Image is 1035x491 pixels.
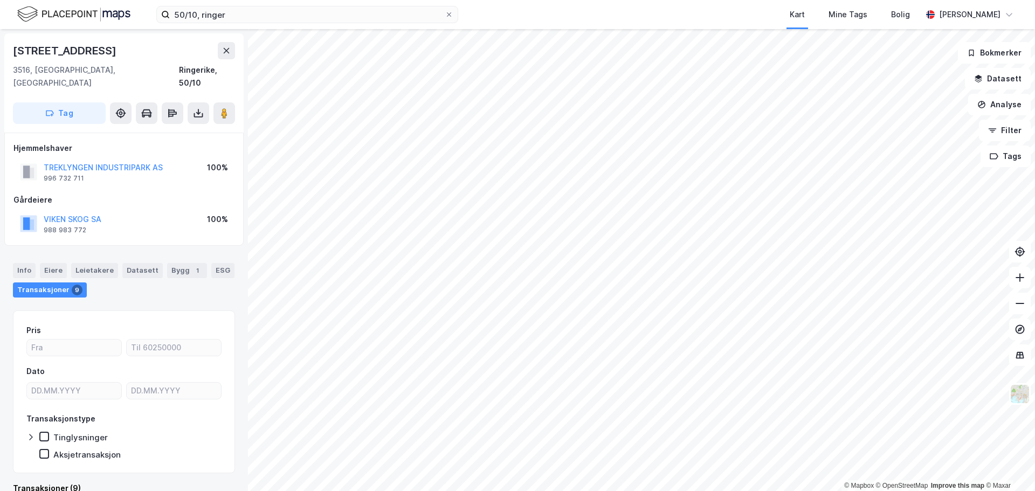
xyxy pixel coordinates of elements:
div: Dato [26,365,45,378]
a: Mapbox [844,482,874,489]
input: Fra [27,340,121,356]
div: Gårdeiere [13,193,234,206]
div: Transaksjonstype [26,412,95,425]
div: Leietakere [71,263,118,278]
div: Ringerike, 50/10 [179,64,235,89]
div: Info [13,263,36,278]
button: Tag [13,102,106,124]
div: 9 [72,285,82,295]
img: logo.f888ab2527a4732fd821a326f86c7f29.svg [17,5,130,24]
input: DD.MM.YYYY [127,383,221,399]
div: Kart [790,8,805,21]
div: Bolig [891,8,910,21]
button: Bokmerker [958,42,1031,64]
div: Datasett [122,263,163,278]
div: Eiere [40,263,67,278]
div: Hjemmelshaver [13,142,234,155]
div: Pris [26,324,41,337]
div: 996 732 711 [44,174,84,183]
div: 100% [207,161,228,174]
div: Tinglysninger [53,432,108,442]
div: [PERSON_NAME] [939,8,1000,21]
button: Tags [981,146,1031,167]
div: 1 [192,265,203,276]
div: 100% [207,213,228,226]
a: OpenStreetMap [876,482,928,489]
div: 988 983 772 [44,226,86,234]
input: DD.MM.YYYY [27,383,121,399]
div: Bygg [167,263,207,278]
button: Analyse [968,94,1031,115]
button: Filter [979,120,1031,141]
img: Z [1010,384,1030,404]
input: Søk på adresse, matrikkel, gårdeiere, leietakere eller personer [170,6,445,23]
div: ESG [211,263,234,278]
div: Kontrollprogram for chat [981,439,1035,491]
div: 3516, [GEOGRAPHIC_DATA], [GEOGRAPHIC_DATA] [13,64,179,89]
input: Til 60250000 [127,340,221,356]
iframe: Chat Widget [981,439,1035,491]
div: [STREET_ADDRESS] [13,42,119,59]
div: Transaksjoner [13,282,87,298]
a: Improve this map [931,482,984,489]
button: Datasett [965,68,1031,89]
div: Mine Tags [829,8,867,21]
div: Aksjetransaksjon [53,449,121,460]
